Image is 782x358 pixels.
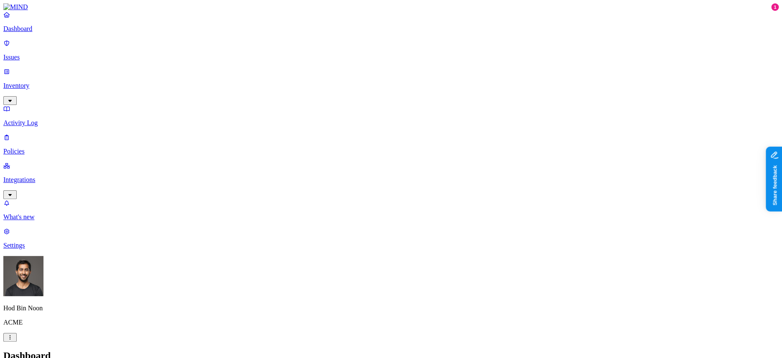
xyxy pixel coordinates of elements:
[3,228,779,249] a: Settings
[3,105,779,127] a: Activity Log
[3,162,779,198] a: Integrations
[3,3,779,11] a: MIND
[3,82,779,89] p: Inventory
[3,3,28,11] img: MIND
[771,3,779,11] div: 1
[3,242,779,249] p: Settings
[3,54,779,61] p: Issues
[3,148,779,155] p: Policies
[3,199,779,221] a: What's new
[3,304,779,312] p: Hod Bin Noon
[3,256,43,296] img: Hod Bin Noon
[3,319,779,326] p: ACME
[3,68,779,104] a: Inventory
[3,133,779,155] a: Policies
[3,213,779,221] p: What's new
[3,176,779,184] p: Integrations
[3,119,779,127] p: Activity Log
[3,11,779,33] a: Dashboard
[3,25,779,33] p: Dashboard
[3,39,779,61] a: Issues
